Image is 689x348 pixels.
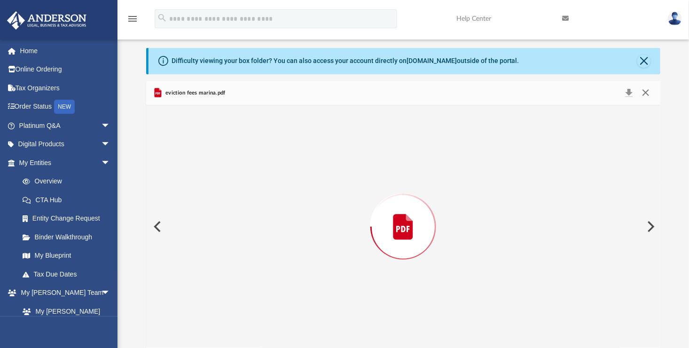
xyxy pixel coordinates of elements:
[101,284,120,303] span: arrow_drop_down
[101,153,120,173] span: arrow_drop_down
[13,228,125,246] a: Binder Walkthrough
[13,246,120,265] a: My Blueprint
[4,11,89,30] img: Anderson Advisors Platinum Portal
[7,153,125,172] a: My Entitiesarrow_drop_down
[407,57,457,64] a: [DOMAIN_NAME]
[7,116,125,135] a: Platinum Q&Aarrow_drop_down
[13,172,125,191] a: Overview
[101,135,120,154] span: arrow_drop_down
[640,214,660,240] button: Next File
[172,56,519,66] div: Difficulty viewing your box folder? You can also access your account directly on outside of the p...
[13,190,125,209] a: CTA Hub
[637,87,654,100] button: Close
[101,116,120,135] span: arrow_drop_down
[637,55,650,68] button: Close
[7,41,125,60] a: Home
[13,302,115,332] a: My [PERSON_NAME] Team
[164,89,226,97] span: eviction fees marina.pdf
[13,209,125,228] a: Entity Change Request
[127,13,138,24] i: menu
[146,214,167,240] button: Previous File
[7,97,125,117] a: Order StatusNEW
[7,60,125,79] a: Online Ordering
[127,18,138,24] a: menu
[54,100,75,114] div: NEW
[13,265,125,284] a: Tax Due Dates
[157,13,167,23] i: search
[7,79,125,97] a: Tax Organizers
[7,284,120,302] a: My [PERSON_NAME] Teamarrow_drop_down
[7,135,125,154] a: Digital Productsarrow_drop_down
[620,87,637,100] button: Download
[668,12,682,25] img: User Pic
